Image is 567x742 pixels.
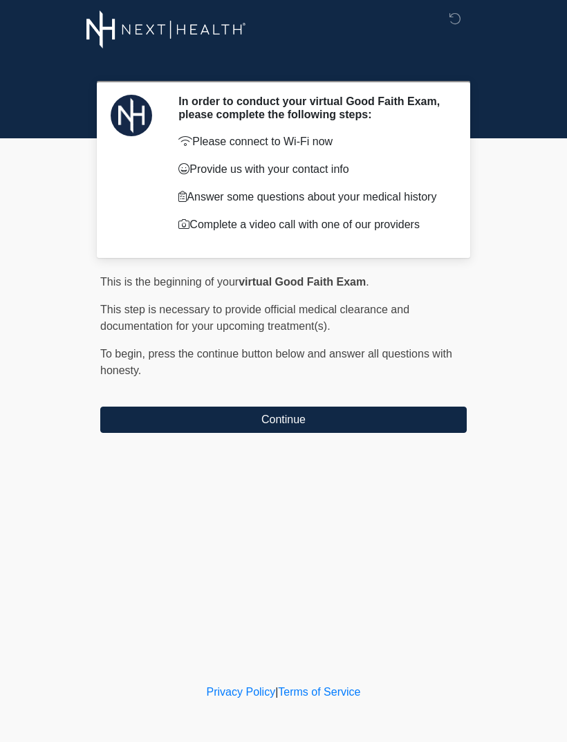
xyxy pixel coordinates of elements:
[100,348,452,376] span: press the continue button below and answer all questions with honesty.
[100,276,239,288] span: This is the beginning of your
[178,189,446,205] p: Answer some questions about your medical history
[275,686,278,698] a: |
[90,50,477,75] h1: ‎ ‎ ‎
[86,10,246,48] img: Next-Health Woodland Hills Logo
[178,216,446,233] p: Complete a video call with one of our providers
[178,133,446,150] p: Please connect to Wi-Fi now
[111,95,152,136] img: Agent Avatar
[178,95,446,121] h2: In order to conduct your virtual Good Faith Exam, please complete the following steps:
[100,407,467,433] button: Continue
[178,161,446,178] p: Provide us with your contact info
[239,276,366,288] strong: virtual Good Faith Exam
[207,686,276,698] a: Privacy Policy
[100,348,148,360] span: To begin,
[100,304,409,332] span: This step is necessary to provide official medical clearance and documentation for your upcoming ...
[366,276,369,288] span: .
[278,686,360,698] a: Terms of Service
